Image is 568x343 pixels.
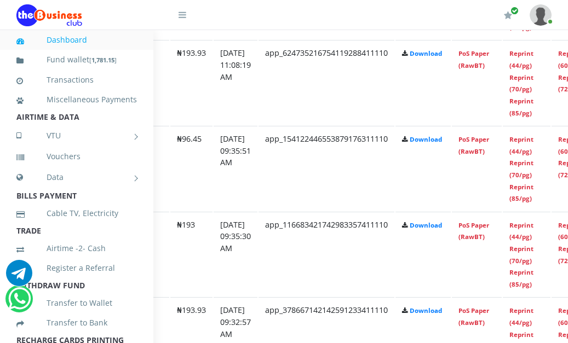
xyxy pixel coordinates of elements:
[458,221,489,241] a: PoS Paper (RawBT)
[259,126,394,211] td: app_154122446553879176311110
[458,135,489,155] a: PoS Paper (RawBT)
[16,310,137,335] a: Transfer to Bank
[16,144,137,169] a: Vouchers
[504,11,512,20] i: Renew/Upgrade Subscription
[458,49,489,69] a: PoS Paper (RawBT)
[509,268,533,288] a: Reprint (85/pg)
[170,212,213,297] td: ₦193
[91,56,114,64] b: 1,781.15
[410,306,442,315] a: Download
[16,47,137,73] a: Fund wallet[1,781.15]
[89,56,117,64] small: [ ]
[16,201,137,226] a: Cable TV, Electricity
[509,73,533,94] a: Reprint (70/pg)
[509,183,533,203] a: Reprint (85/pg)
[16,255,137,281] a: Register a Referral
[6,268,32,286] a: Chat for support
[259,212,394,297] td: app_116683421742983357411110
[410,135,442,143] a: Download
[509,49,533,69] a: Reprint (44/pg)
[259,40,394,125] td: app_624735216754119288411110
[170,126,213,211] td: ₦96.45
[16,122,137,149] a: VTU
[509,306,533,327] a: Reprint (44/pg)
[509,97,533,117] a: Reprint (85/pg)
[530,4,552,26] img: User
[16,236,137,261] a: Airtime -2- Cash
[214,40,257,125] td: [DATE] 11:08:19 AM
[16,87,137,112] a: Miscellaneous Payments
[509,245,533,265] a: Reprint (70/pg)
[16,4,82,26] img: Logo
[410,49,442,57] a: Download
[170,40,213,125] td: ₦193.93
[509,221,533,241] a: Reprint (44/pg)
[510,7,519,15] span: Renew/Upgrade Subscription
[16,27,137,53] a: Dashboard
[509,11,533,31] a: Reprint (85/pg)
[8,294,31,312] a: Chat for support
[458,306,489,327] a: PoS Paper (RawBT)
[16,290,137,316] a: Transfer to Wallet
[16,67,137,92] a: Transactions
[509,159,533,179] a: Reprint (70/pg)
[509,135,533,155] a: Reprint (44/pg)
[214,212,257,297] td: [DATE] 09:35:30 AM
[410,221,442,229] a: Download
[16,164,137,191] a: Data
[214,126,257,211] td: [DATE] 09:35:51 AM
